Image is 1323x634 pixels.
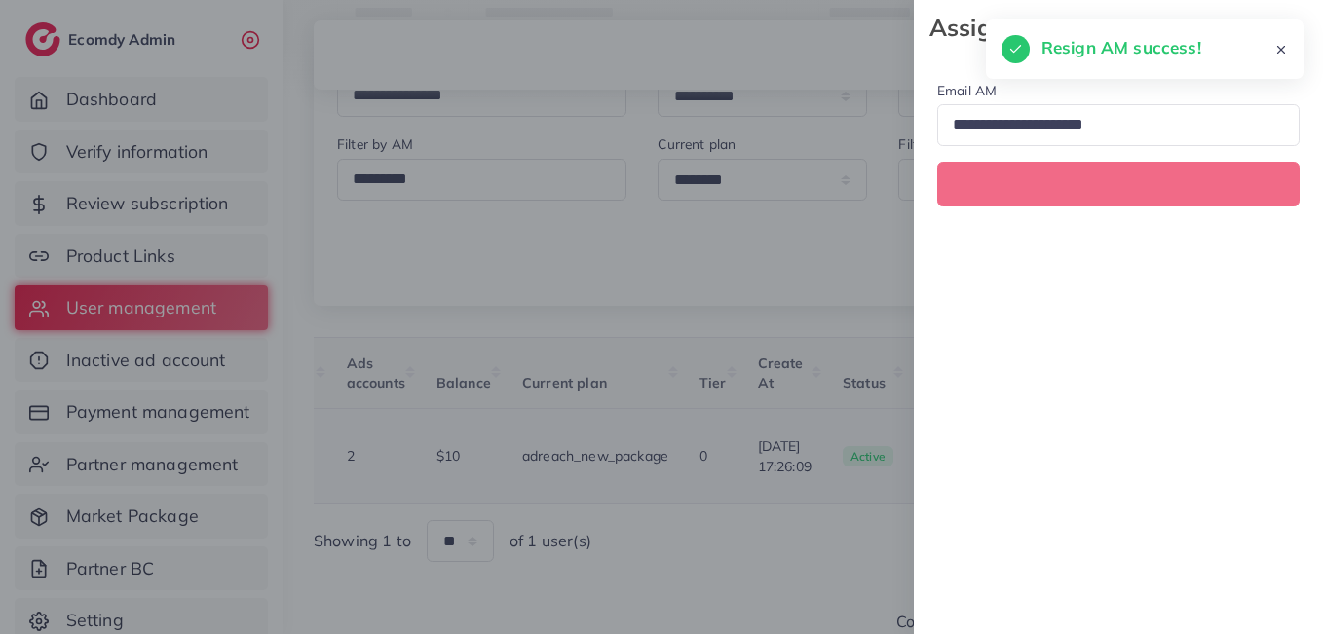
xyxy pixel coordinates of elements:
[929,11,1268,45] strong: Assign To AM
[1041,35,1201,60] h5: Resign AM success!
[1268,9,1307,48] svg: x
[937,81,997,100] label: Email AM
[946,109,1274,142] input: Search for option
[1268,8,1307,48] button: Close
[937,104,1300,146] div: Search for option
